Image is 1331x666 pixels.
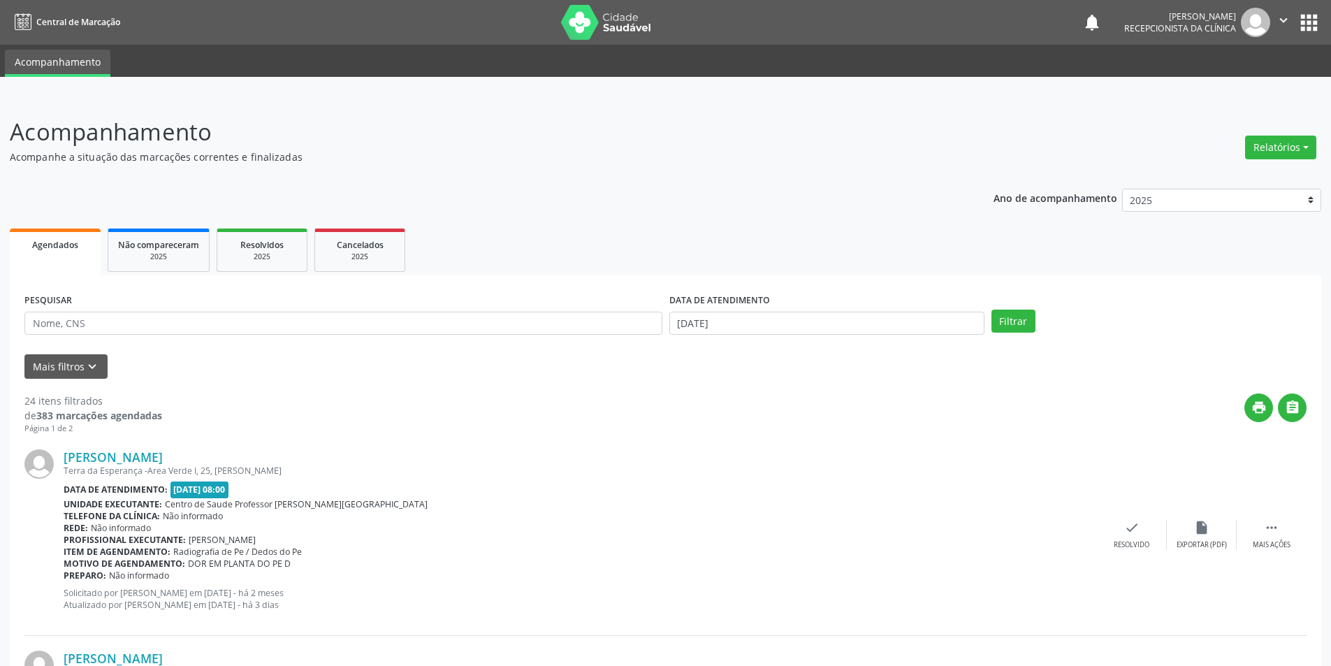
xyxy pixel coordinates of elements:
button: print [1244,393,1273,422]
b: Profissional executante: [64,534,186,546]
i:  [1285,400,1300,415]
img: img [1241,8,1270,37]
div: 2025 [227,252,297,262]
button:  [1270,8,1297,37]
p: Acompanhamento [10,115,928,150]
span: Radiografia de Pe / Dedos do Pe [173,546,302,558]
span: Não informado [91,522,151,534]
span: Central de Marcação [36,16,120,28]
div: de [24,408,162,423]
button: Relatórios [1245,136,1316,159]
b: Data de atendimento: [64,484,168,495]
input: Nome, CNS [24,312,662,335]
div: Terra da Esperança -Area Verde I, 25, [PERSON_NAME] [64,465,1097,477]
p: Ano de acompanhamento [994,189,1117,206]
div: Resolvido [1114,540,1149,550]
label: DATA DE ATENDIMENTO [669,290,770,312]
div: 2025 [118,252,199,262]
p: Acompanhe a situação das marcações correntes e finalizadas [10,150,928,164]
b: Unidade executante: [64,498,162,510]
button: Mais filtroskeyboard_arrow_down [24,354,108,379]
button: notifications [1082,13,1102,32]
span: [DATE] 08:00 [170,482,229,498]
i: print [1251,400,1267,415]
div: 24 itens filtrados [24,393,162,408]
span: Agendados [32,239,78,251]
a: [PERSON_NAME] [64,651,163,666]
i:  [1264,520,1279,535]
span: Cancelados [337,239,384,251]
b: Motivo de agendamento: [64,558,185,570]
a: [PERSON_NAME] [64,449,163,465]
span: DOR EM PLANTA DO PE D [188,558,291,570]
span: Não informado [109,570,169,581]
div: Exportar (PDF) [1177,540,1227,550]
span: Recepcionista da clínica [1124,22,1236,34]
span: [PERSON_NAME] [189,534,256,546]
div: [PERSON_NAME] [1124,10,1236,22]
img: img [24,449,54,479]
i:  [1276,13,1291,28]
span: Não compareceram [118,239,199,251]
label: PESQUISAR [24,290,72,312]
i: check [1124,520,1140,535]
b: Item de agendamento: [64,546,170,558]
span: Resolvidos [240,239,284,251]
p: Solicitado por [PERSON_NAME] em [DATE] - há 2 meses Atualizado por [PERSON_NAME] em [DATE] - há 3... [64,587,1097,611]
strong: 383 marcações agendadas [36,409,162,422]
span: Centro de Saude Professor [PERSON_NAME][GEOGRAPHIC_DATA] [165,498,428,510]
a: Acompanhamento [5,50,110,77]
b: Preparo: [64,570,106,581]
button:  [1278,393,1307,422]
a: Central de Marcação [10,10,120,34]
i: insert_drive_file [1194,520,1209,535]
div: 2025 [325,252,395,262]
button: Filtrar [991,310,1035,333]
button: apps [1297,10,1321,35]
input: Selecione um intervalo [669,312,984,335]
i: keyboard_arrow_down [85,359,100,375]
span: Não informado [163,510,223,522]
b: Rede: [64,522,88,534]
div: Página 1 de 2 [24,423,162,435]
b: Telefone da clínica: [64,510,160,522]
div: Mais ações [1253,540,1290,550]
